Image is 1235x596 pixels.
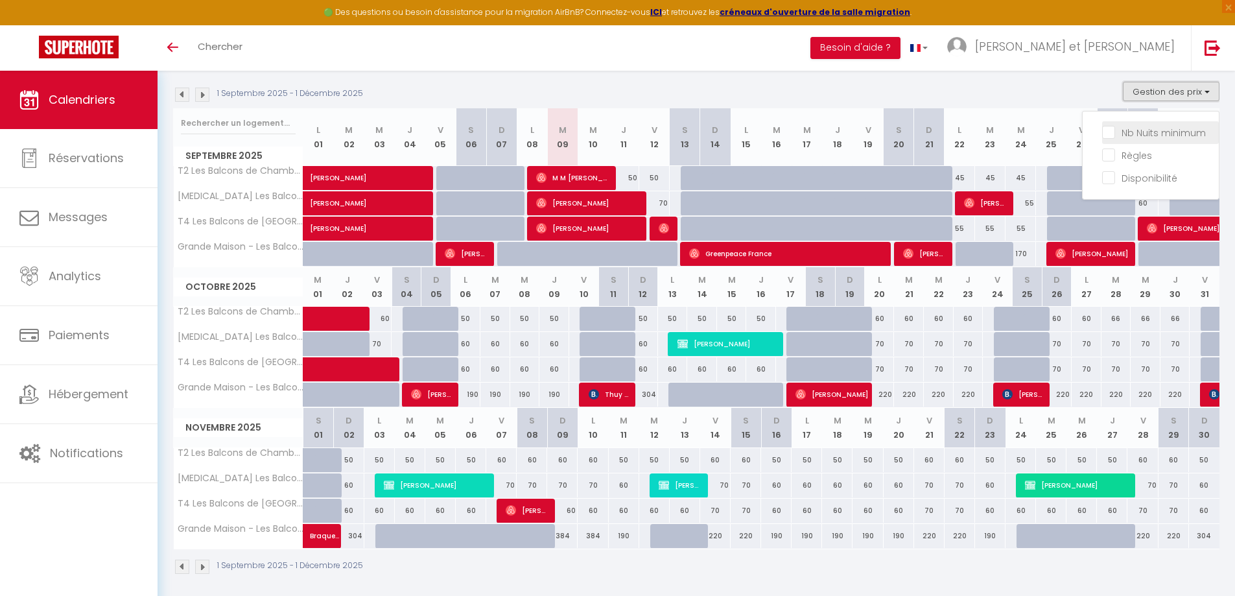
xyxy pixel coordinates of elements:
abbr: J [1049,124,1054,136]
div: 70 [1042,332,1072,356]
abbr: S [611,274,617,286]
abbr: M [620,414,628,427]
th: 20 [884,408,914,447]
abbr: L [591,414,595,427]
th: 03 [364,108,395,166]
div: 70 [924,357,954,381]
div: 50 [609,166,639,190]
div: 190 [451,383,480,407]
th: 22 [945,108,975,166]
div: 60 [1042,307,1072,331]
abbr: D [773,414,780,427]
th: 24 [983,267,1013,307]
th: 26 [1066,108,1097,166]
abbr: L [744,124,748,136]
img: ... [947,37,967,56]
div: 60 [717,357,747,381]
abbr: M [1112,274,1120,286]
span: [PERSON_NAME] [310,159,429,184]
th: 24 [1006,108,1036,166]
div: 70 [865,357,895,381]
div: 60 [480,332,510,356]
abbr: L [958,124,961,136]
th: 29 [1159,408,1189,447]
span: [PERSON_NAME] [903,241,945,266]
th: 13 [670,408,700,447]
abbr: M [375,124,383,136]
th: 28 [1101,267,1131,307]
abbr: S [682,124,688,136]
abbr: J [407,124,412,136]
abbr: M [1017,124,1025,136]
th: 30 [1160,267,1190,307]
th: 30 [1189,408,1219,447]
div: 50 [717,307,747,331]
div: 60 [1127,191,1158,215]
abbr: D [346,414,352,427]
abbr: M [773,124,781,136]
th: 20 [884,108,914,166]
th: 31 [1190,267,1219,307]
th: 14 [700,108,731,166]
th: 05 [421,267,451,307]
th: 24 [1006,408,1036,447]
a: Braque Maëlys [303,524,334,549]
abbr: V [788,274,794,286]
abbr: M [905,274,913,286]
div: 220 [865,383,895,407]
abbr: V [994,274,1000,286]
div: 60 [954,307,983,331]
span: [PERSON_NAME] [536,216,640,241]
img: logout [1205,40,1221,56]
th: 01 [303,108,334,166]
button: Gestion des prix [1123,82,1219,101]
abbr: M [521,274,528,286]
div: 60 [539,357,569,381]
abbr: M [345,124,353,136]
strong: ICI [650,6,662,18]
th: 08 [510,267,540,307]
th: 27 [1097,408,1127,447]
th: 30 [1189,108,1219,166]
abbr: L [670,274,674,286]
abbr: M [986,124,994,136]
div: 190 [510,383,540,407]
th: 09 [539,267,569,307]
div: 66 [1131,307,1160,331]
abbr: M [650,414,658,427]
div: 220 [954,383,983,407]
div: 220 [1072,383,1101,407]
th: 02 [334,408,364,447]
span: Calendriers [49,91,115,108]
div: 50 [687,307,717,331]
th: 12 [639,108,670,166]
th: 25 [1013,267,1042,307]
th: 19 [853,108,883,166]
th: 18 [822,108,853,166]
th: 19 [853,408,883,447]
div: 220 [1160,383,1190,407]
th: 09 [547,108,578,166]
abbr: J [552,274,557,286]
th: 16 [761,108,792,166]
abbr: S [743,414,749,427]
th: 22 [924,267,954,307]
span: [MEDICAL_DATA] Les Balcons de Chambéry [176,332,305,342]
span: Analytics [49,268,101,284]
abbr: M [803,124,811,136]
abbr: S [316,414,322,427]
div: 50 [539,307,569,331]
th: 23 [975,408,1006,447]
span: Thuy Vi LE [589,382,630,407]
abbr: D [1053,274,1060,286]
div: 55 [1006,191,1036,215]
div: 50 [639,166,670,190]
th: 15 [717,267,747,307]
th: 06 [456,408,486,447]
th: 06 [451,267,480,307]
th: 29 [1131,267,1160,307]
div: 70 [1131,357,1160,381]
span: Paiements [49,327,110,343]
div: 60 [451,332,480,356]
span: [PERSON_NAME] [384,473,488,497]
